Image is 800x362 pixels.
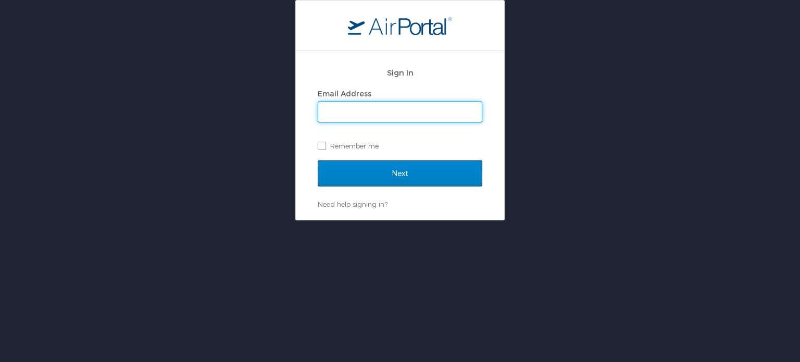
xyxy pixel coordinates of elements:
h2: Sign In [318,67,482,79]
a: Need help signing in? [318,200,387,208]
label: Email Address [318,89,371,98]
img: logo [348,16,452,35]
input: Next [318,160,482,186]
label: Remember me [318,138,482,154]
